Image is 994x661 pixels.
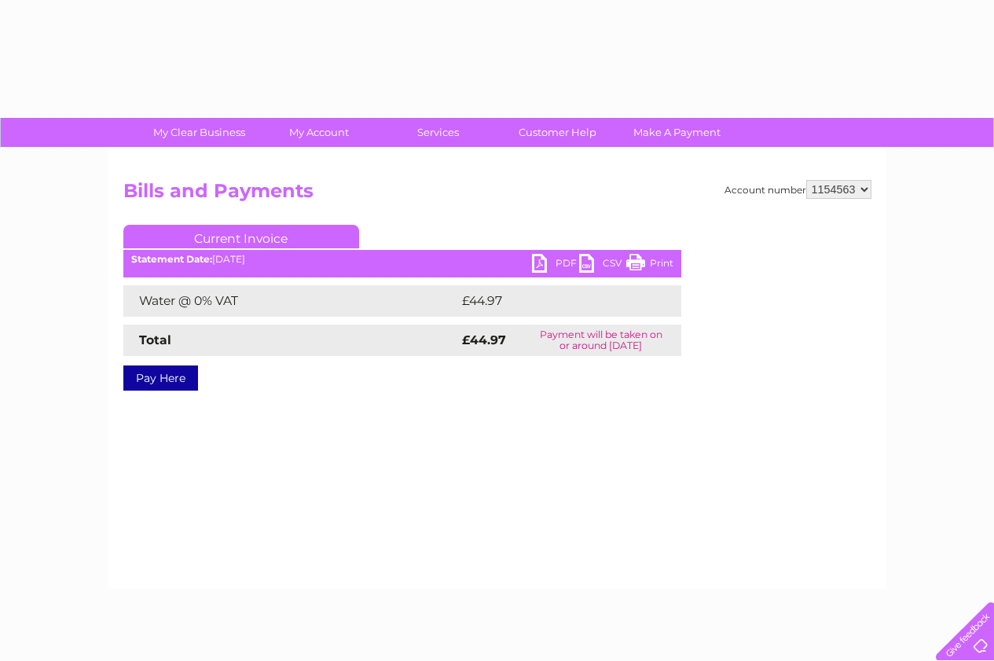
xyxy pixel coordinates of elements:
td: Water @ 0% VAT [123,285,458,317]
strong: £44.97 [462,332,506,347]
div: Account number [724,180,871,199]
a: Customer Help [493,118,622,147]
a: Pay Here [123,365,198,391]
a: My Clear Business [134,118,264,147]
td: £44.97 [458,285,650,317]
h2: Bills and Payments [123,180,871,210]
b: Statement Date: [131,253,212,265]
a: Print [626,254,673,277]
a: PDF [532,254,579,277]
a: CSV [579,254,626,277]
a: My Account [254,118,383,147]
td: Payment will be taken on or around [DATE] [521,325,680,356]
strong: Total [139,332,171,347]
a: Services [373,118,503,147]
a: Make A Payment [612,118,742,147]
a: Current Invoice [123,225,359,248]
div: [DATE] [123,254,681,265]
